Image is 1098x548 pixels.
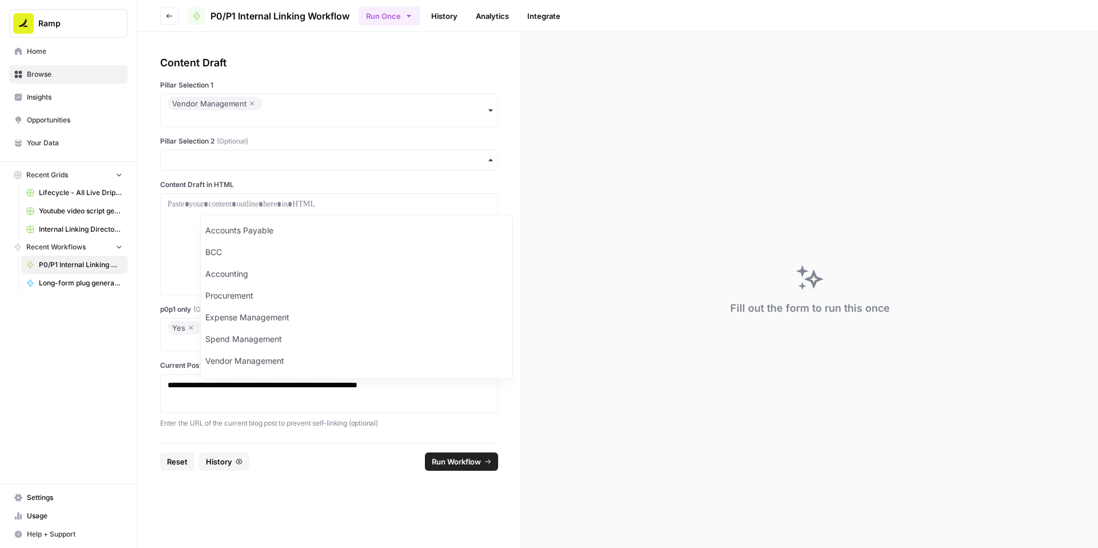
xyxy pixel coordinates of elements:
[9,65,128,84] a: Browse
[425,452,498,471] button: Run Workflow
[27,115,122,125] span: Opportunities
[160,55,498,71] div: Content Draft
[160,418,498,429] p: Enter the URL of the current blog post to prevent self-linking (optional)
[9,42,128,61] a: Home
[172,97,258,110] div: Vendor Management
[9,489,128,507] a: Settings
[167,456,188,467] span: Reset
[193,304,225,315] span: (Optional)
[160,318,498,351] button: Yes
[201,328,512,350] div: Spend Management
[160,80,498,90] label: Pillar Selection 1
[172,321,197,335] div: Yes
[9,239,128,256] button: Recent Workflows
[201,241,512,263] div: BCC
[39,224,122,235] span: Internal Linking Directory Grid
[201,285,512,307] div: Procurement
[38,18,108,29] span: Ramp
[210,9,349,23] span: P0/P1 Internal Linking Workflow
[730,300,890,316] div: Fill out the form to run this once
[27,46,122,57] span: Home
[217,136,248,146] span: (Optional)
[160,452,194,471] button: Reset
[26,242,86,252] span: Recent Workflows
[160,180,498,190] label: Content Draft in HTML
[9,166,128,184] button: Recent Grids
[9,9,128,38] button: Workspace: Ramp
[9,111,128,129] a: Opportunities
[21,184,128,202] a: Lifecycle - All Live Drip Data
[469,7,516,25] a: Analytics
[160,94,498,127] button: Vendor Management
[13,13,34,34] img: Ramp Logo
[27,92,122,102] span: Insights
[160,136,498,146] label: Pillar Selection 2
[201,372,512,394] div: FinOps
[39,188,122,198] span: Lifecycle - All Live Drip Data
[39,260,122,270] span: P0/P1 Internal Linking Workflow
[39,206,122,216] span: Youtube video script generator
[21,220,128,239] a: Internal Linking Directory Grid
[21,274,128,292] a: Long-form plug generator – Content tuning version
[21,202,128,220] a: Youtube video script generator
[424,7,464,25] a: History
[199,452,249,471] button: History
[27,511,122,521] span: Usage
[520,7,567,25] a: Integrate
[9,507,128,525] a: Usage
[188,7,349,25] a: P0/P1 Internal Linking Workflow
[160,360,498,371] label: Current Post URL
[26,170,68,180] span: Recent Grids
[27,69,122,80] span: Browse
[201,307,512,328] div: Expense Management
[432,456,481,467] span: Run Workflow
[9,88,128,106] a: Insights
[201,220,512,241] div: Accounts Payable
[206,456,232,467] span: History
[160,304,498,315] label: p0p1 only
[9,525,128,543] button: Help + Support
[27,138,122,148] span: Your Data
[201,350,512,372] div: Vendor Management
[201,263,512,285] div: Accounting
[9,134,128,152] a: Your Data
[359,6,420,26] button: Run Once
[27,493,122,503] span: Settings
[27,529,122,539] span: Help + Support
[39,278,122,288] span: Long-form plug generator – Content tuning version
[21,256,128,274] a: P0/P1 Internal Linking Workflow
